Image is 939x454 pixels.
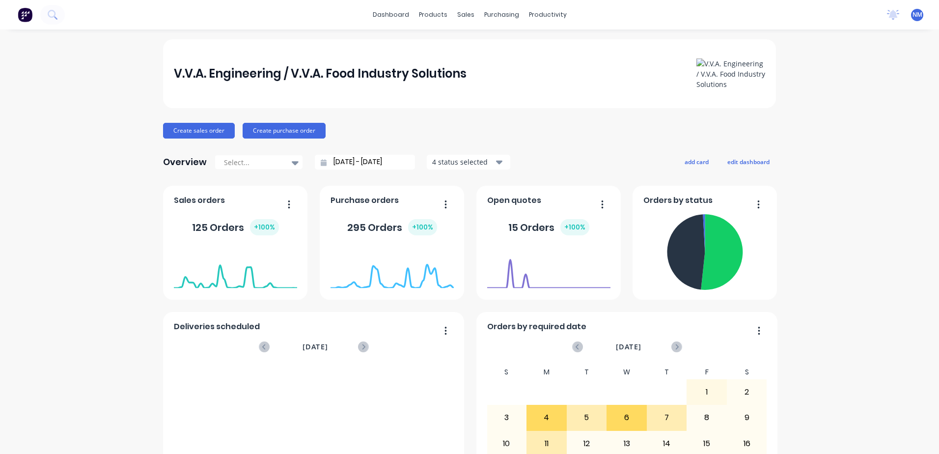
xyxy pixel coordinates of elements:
span: [DATE] [303,341,328,352]
div: 7 [647,405,687,430]
div: S [487,365,527,379]
span: Open quotes [487,195,541,206]
div: 1 [687,380,726,404]
span: [DATE] [616,341,641,352]
div: 4 [527,405,566,430]
div: T [567,365,607,379]
div: F [687,365,727,379]
button: Create sales order [163,123,235,139]
div: M [526,365,567,379]
span: NM [912,10,922,19]
a: dashboard [368,7,414,22]
div: Overview [163,152,207,172]
div: V.V.A. Engineering / V.V.A. Food Industry Solutions [174,64,467,84]
div: purchasing [479,7,524,22]
div: 295 Orders [347,219,437,235]
div: + 100 % [560,219,589,235]
div: productivity [524,7,572,22]
div: 3 [487,405,526,430]
button: add card [678,155,715,168]
div: 15 Orders [508,219,589,235]
div: 4 status selected [432,157,494,167]
div: products [414,7,452,22]
div: sales [452,7,479,22]
span: Purchase orders [331,195,399,206]
button: 4 status selected [427,155,510,170]
span: Sales orders [174,195,225,206]
div: + 100 % [250,219,279,235]
div: 8 [687,405,726,430]
div: 6 [607,405,646,430]
span: Orders by status [643,195,713,206]
button: Create purchase order [243,123,326,139]
div: + 100 % [408,219,437,235]
div: S [727,365,767,379]
div: 2 [727,380,767,404]
div: 125 Orders [192,219,279,235]
div: T [647,365,687,379]
div: W [607,365,647,379]
div: 9 [727,405,767,430]
div: 5 [567,405,607,430]
button: edit dashboard [721,155,776,168]
img: V.V.A. Engineering / V.V.A. Food Industry Solutions [696,58,765,89]
img: Factory [18,7,32,22]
